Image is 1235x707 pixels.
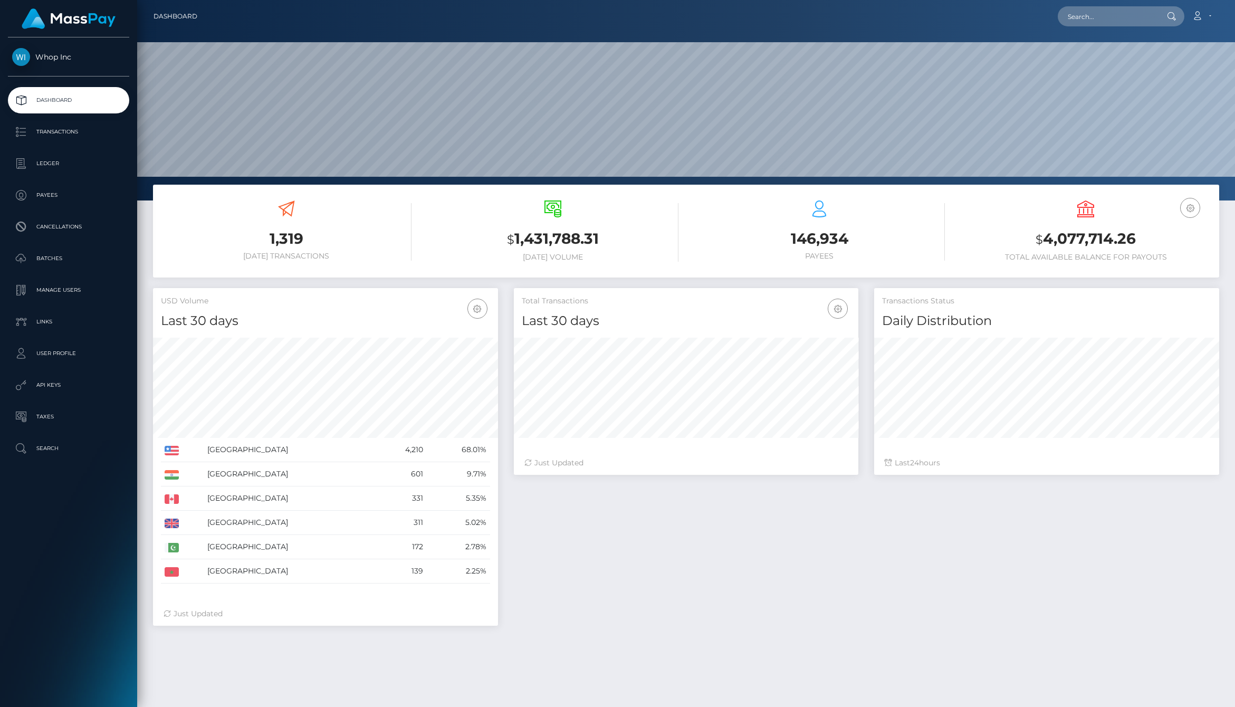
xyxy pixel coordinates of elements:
[507,232,514,247] small: $
[8,150,129,177] a: Ledger
[8,119,129,145] a: Transactions
[12,48,30,66] img: Whop Inc
[12,251,125,266] p: Batches
[204,462,377,486] td: [GEOGRAPHIC_DATA]
[427,438,490,462] td: 68.01%
[164,608,487,619] div: Just Updated
[165,494,179,504] img: CA.png
[12,377,125,393] p: API Keys
[377,511,426,535] td: 311
[1058,6,1157,26] input: Search...
[161,296,490,307] h5: USD Volume
[161,252,411,261] h6: [DATE] Transactions
[8,309,129,335] a: Links
[165,543,179,552] img: PK.png
[165,446,179,455] img: US.png
[694,228,945,249] h3: 146,934
[165,470,179,480] img: IN.png
[165,567,179,577] img: MA.png
[12,441,125,456] p: Search
[22,8,116,29] img: MassPay Logo
[377,462,426,486] td: 601
[522,312,851,330] h4: Last 30 days
[910,458,919,467] span: 24
[12,156,125,171] p: Ledger
[8,87,129,113] a: Dashboard
[885,457,1209,469] div: Last hours
[961,253,1211,262] h6: Total Available Balance for Payouts
[522,296,851,307] h5: Total Transactions
[12,282,125,298] p: Manage Users
[161,228,411,249] h3: 1,319
[8,182,129,208] a: Payees
[12,219,125,235] p: Cancellations
[12,124,125,140] p: Transactions
[12,92,125,108] p: Dashboard
[161,312,490,330] h4: Last 30 days
[1036,232,1043,247] small: $
[427,228,678,250] h3: 1,431,788.31
[8,435,129,462] a: Search
[8,52,129,62] span: Whop Inc
[8,372,129,398] a: API Keys
[12,409,125,425] p: Taxes
[427,559,490,584] td: 2.25%
[8,277,129,303] a: Manage Users
[377,438,426,462] td: 4,210
[882,296,1211,307] h5: Transactions Status
[204,559,377,584] td: [GEOGRAPHIC_DATA]
[165,519,179,528] img: GB.png
[8,340,129,367] a: User Profile
[694,252,945,261] h6: Payees
[427,511,490,535] td: 5.02%
[882,312,1211,330] h4: Daily Distribution
[427,253,678,262] h6: [DATE] Volume
[204,486,377,511] td: [GEOGRAPHIC_DATA]
[961,228,1211,250] h3: 4,077,714.26
[377,535,426,559] td: 172
[427,462,490,486] td: 9.71%
[204,535,377,559] td: [GEOGRAPHIC_DATA]
[427,535,490,559] td: 2.78%
[204,438,377,462] td: [GEOGRAPHIC_DATA]
[12,314,125,330] p: Links
[204,511,377,535] td: [GEOGRAPHIC_DATA]
[524,457,848,469] div: Just Updated
[8,245,129,272] a: Batches
[377,486,426,511] td: 331
[377,559,426,584] td: 139
[8,404,129,430] a: Taxes
[154,5,197,27] a: Dashboard
[427,486,490,511] td: 5.35%
[12,187,125,203] p: Payees
[12,346,125,361] p: User Profile
[8,214,129,240] a: Cancellations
